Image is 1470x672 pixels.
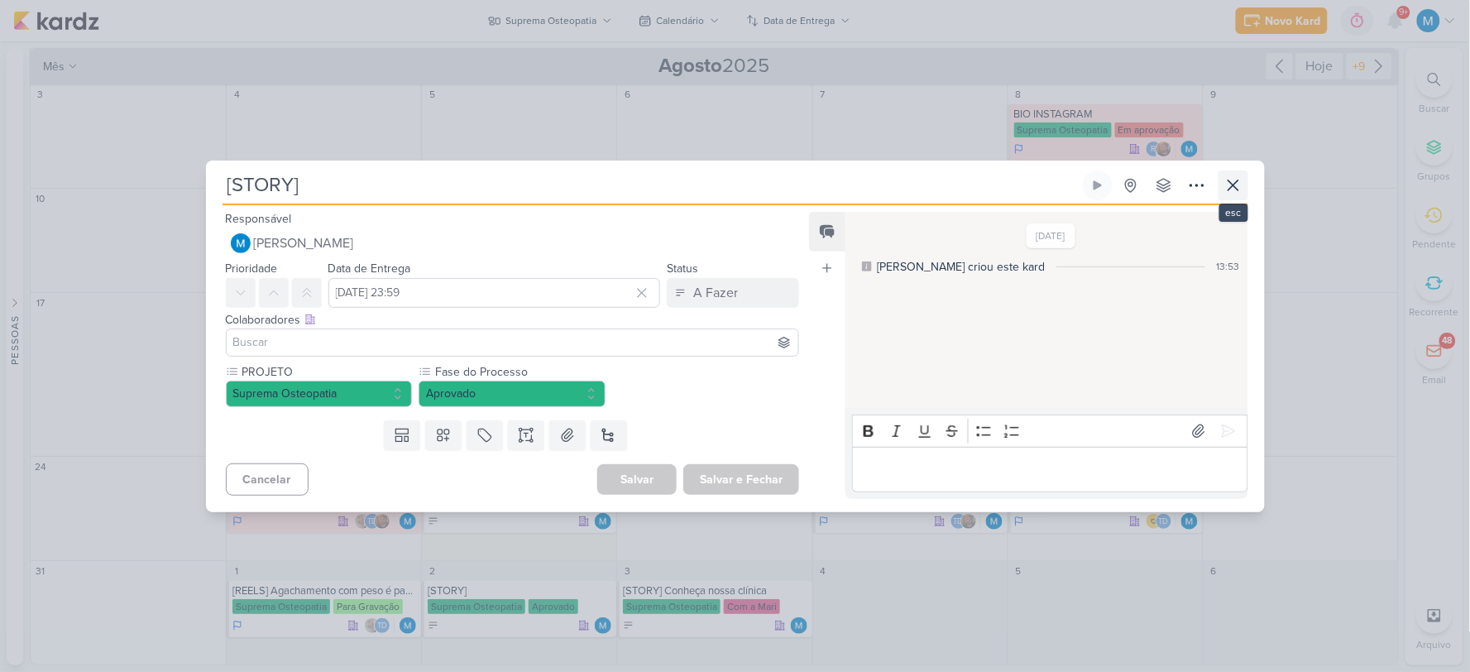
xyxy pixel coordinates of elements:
div: A Fazer [693,283,738,303]
label: PROJETO [241,363,413,381]
input: Buscar [230,333,796,353]
div: 13:53 [1217,259,1240,274]
label: Data de Entrega [328,262,411,276]
img: MARIANA MIRANDA [231,233,251,253]
div: [PERSON_NAME] criou este kard [877,258,1045,276]
div: Editor toolbar [852,415,1247,447]
button: A Fazer [667,278,799,308]
label: Responsável [226,212,292,226]
div: Editor editing area: main [852,447,1247,492]
div: Colaboradores [226,311,800,329]
label: Prioridade [226,262,278,276]
span: [PERSON_NAME] [254,233,354,253]
div: esc [1219,204,1248,222]
button: Cancelar [226,463,309,496]
button: [PERSON_NAME] [226,228,800,258]
input: Select a date [328,278,661,308]
button: Aprovado [419,381,606,407]
div: Ligar relógio [1091,179,1104,192]
label: Fase do Processo [433,363,606,381]
label: Status [667,262,698,276]
button: Suprema Osteopatia [226,381,413,407]
input: Kard Sem Título [223,170,1080,200]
